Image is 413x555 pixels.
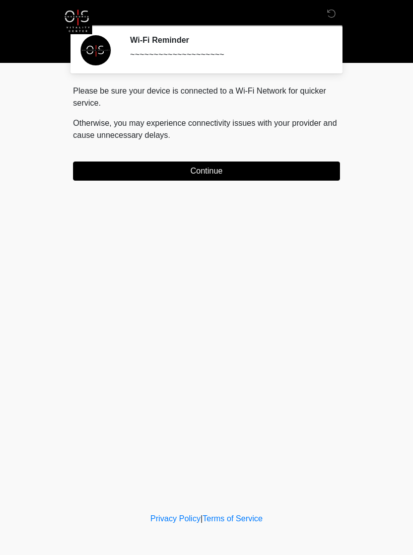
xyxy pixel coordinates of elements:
p: Otherwise, you may experience connectivity issues with your provider and cause unnecessary delays [73,117,340,141]
img: Agent Avatar [81,35,111,65]
span: . [168,131,170,139]
div: ~~~~~~~~~~~~~~~~~~~~ [130,49,325,61]
img: OneSource Vitality Logo [63,8,92,34]
a: | [200,514,202,523]
a: Terms of Service [202,514,262,523]
p: Please be sure your device is connected to a Wi-Fi Network for quicker service. [73,85,340,109]
a: Privacy Policy [151,514,201,523]
button: Continue [73,162,340,181]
